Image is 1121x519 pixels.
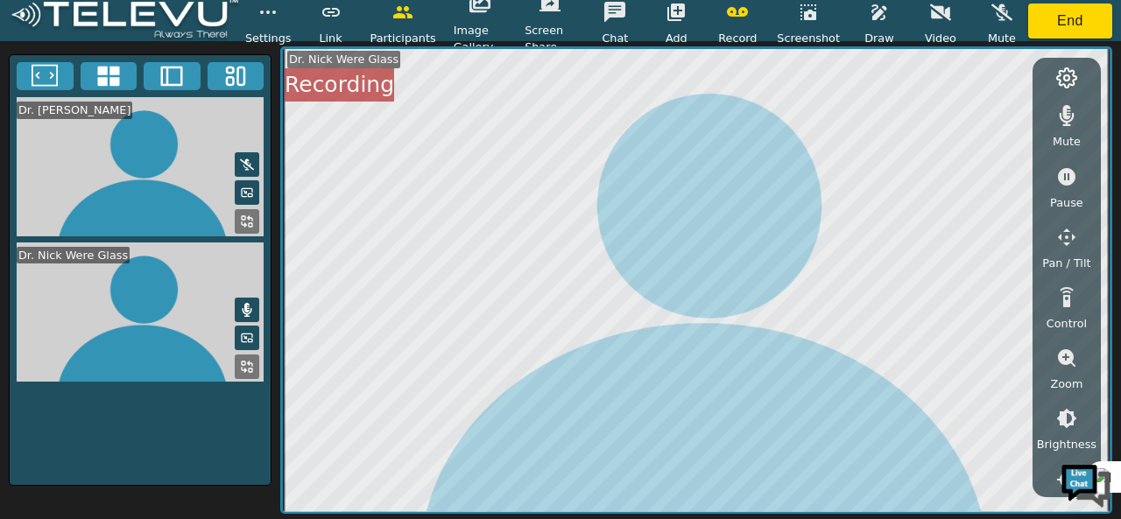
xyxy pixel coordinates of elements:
span: Zoom [1050,375,1082,392]
button: End [1028,4,1112,39]
span: Draw [864,30,893,46]
button: Mute [235,298,259,322]
span: Chat [602,30,628,46]
span: Screenshot [777,30,840,46]
span: Settings [245,30,292,46]
span: Mute [1053,133,1081,150]
span: Pan / Tilt [1042,255,1090,271]
span: Mute [988,30,1016,46]
div: Dr. Nick Were Glass [287,51,400,67]
button: Replace Feed [235,354,259,379]
div: Recording [285,68,394,102]
span: Record [718,30,757,46]
span: Video [925,30,956,46]
button: Mute [235,152,259,177]
button: Fullscreen [17,62,74,90]
div: Dr. [PERSON_NAME] [17,102,132,118]
img: Chat Widget [1060,458,1112,510]
button: Replace Feed [235,209,259,234]
span: Participants [370,30,436,46]
span: Image Gallery [454,22,507,55]
span: Screen Share [525,22,575,55]
span: Control [1047,315,1087,332]
button: Picture in Picture [235,326,259,350]
button: Two Window Medium [144,62,201,90]
button: Three Window Medium [208,62,264,90]
span: Link [319,30,342,46]
button: 4x4 [81,62,137,90]
div: Dr. Nick Were Glass [17,247,130,263]
span: Brightness [1037,436,1096,452]
span: Pause [1050,194,1083,211]
button: Picture in Picture [235,180,259,205]
span: Add [666,30,687,46]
